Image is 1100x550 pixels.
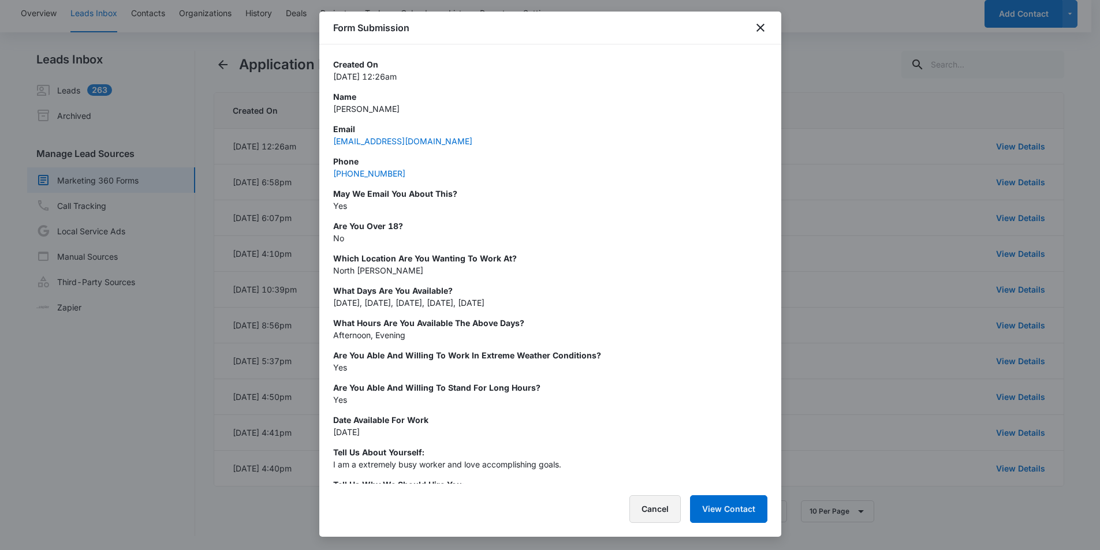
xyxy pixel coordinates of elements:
[333,264,767,276] p: North [PERSON_NAME]
[333,232,767,244] p: No
[333,58,767,70] p: Created On
[754,21,767,35] button: close
[333,349,767,361] p: Are you able and willing to work in extreme weather conditions?
[333,458,767,470] p: I am a extremely busy worker and love accomplishing goals.
[333,361,767,373] p: Yes
[333,123,767,135] p: Email
[333,394,767,406] p: Yes
[333,91,767,103] p: Name
[333,136,472,146] a: [EMAIL_ADDRESS][DOMAIN_NAME]
[333,329,767,341] p: Afternoon, Evening
[333,220,767,232] p: Are You Over 18?
[333,478,767,491] p: Tell Us Why We Should Hire You:
[333,252,767,264] p: Which Location are you wanting to work at?
[333,297,767,309] p: [DATE], [DATE], [DATE], [DATE], [DATE]
[629,495,681,523] button: Cancel
[333,155,767,167] p: Phone
[333,285,767,297] p: What days are you available?
[333,426,767,438] p: [DATE]
[333,446,767,458] p: Tell Us About Yourself:
[333,381,767,394] p: Are you able and willing to stand for long hours?
[333,70,767,83] p: [DATE] 12:26am
[333,200,767,212] p: Yes
[333,169,405,178] a: [PHONE_NUMBER]
[333,414,767,426] p: Date Available For Work
[333,21,409,35] h1: Form Submission
[333,188,767,200] p: May we email you about this?
[333,103,767,115] p: [PERSON_NAME]
[690,495,767,523] button: View Contact
[333,317,767,329] p: What hours are you available the above days?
